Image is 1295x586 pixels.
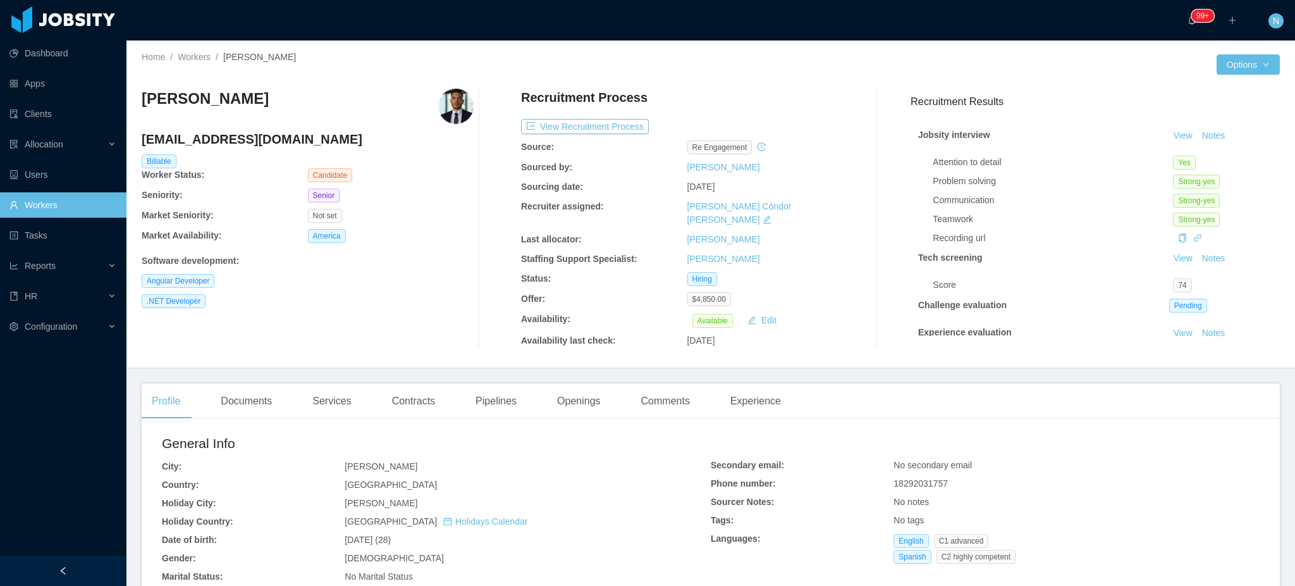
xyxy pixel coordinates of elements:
b: Market Availability: [142,230,222,240]
span: 74 [1173,278,1191,292]
b: Last allocator: [521,234,582,244]
span: Not set [308,209,342,223]
span: HR [25,291,37,301]
b: Tags: [711,515,733,525]
b: Staffing Support Specialist: [521,254,637,264]
b: Source: [521,142,554,152]
span: No Marital Status [345,571,412,582]
strong: Jobsity interview [918,130,990,140]
b: Sourcer Notes: [711,497,774,507]
span: / [216,52,218,62]
div: No tags [893,514,1260,527]
span: Billable [142,154,176,168]
span: Reports [25,261,56,271]
span: Pending [1169,299,1207,313]
span: [PERSON_NAME] [223,52,296,62]
h3: Recruitment Results [911,94,1280,109]
a: View [1169,253,1197,263]
span: [GEOGRAPHIC_DATA] [345,480,437,490]
a: icon: userWorkers [9,192,116,218]
i: icon: edit [763,215,771,224]
span: .NET Developer [142,294,206,308]
span: America [308,229,346,243]
sup: 1686 [1191,9,1214,22]
i: icon: setting [9,322,18,331]
a: Workers [178,52,211,62]
div: Teamwork [933,213,1173,226]
span: Strong-yes [1173,175,1220,189]
h4: Recruitment Process [521,89,647,106]
span: Strong-yes [1173,213,1220,227]
div: Experience [720,383,791,419]
div: Comments [631,383,700,419]
b: Holiday City: [162,498,216,508]
b: Status: [521,273,551,284]
div: Attention to detail [933,156,1173,169]
button: icon: exportView Recruitment Process [521,119,649,134]
i: icon: copy [1178,234,1187,242]
span: [PERSON_NAME] [345,461,417,471]
span: Allocation [25,139,63,149]
span: Spanish [893,550,931,564]
b: Date of birth: [162,535,217,545]
b: Availability last check: [521,335,616,346]
a: View [1169,130,1197,140]
b: Offer: [521,294,545,304]
b: Marital Status: [162,571,223,582]
span: [DATE] (28) [345,535,391,545]
span: C2 highly competent [936,550,1016,564]
b: Sourced by: [521,162,572,172]
span: $4,850.00 [687,292,731,306]
i: icon: solution [9,140,18,149]
strong: Tech screening [918,252,983,263]
a: icon: exportView Recruitment Process [521,122,649,132]
a: icon: appstoreApps [9,71,116,96]
b: City: [162,461,181,471]
span: Configuration [25,321,77,332]
h4: [EMAIL_ADDRESS][DOMAIN_NAME] [142,130,474,148]
i: icon: line-chart [9,261,18,270]
b: Sourcing date: [521,182,583,192]
span: C1 advanced [934,534,989,548]
span: [PERSON_NAME] [345,498,417,508]
h3: [PERSON_NAME] [142,89,269,109]
i: icon: book [9,292,18,301]
a: icon: pie-chartDashboard [9,41,116,66]
b: Market Seniority: [142,210,214,220]
span: re engagement [687,140,752,154]
span: Senior [308,189,340,203]
i: icon: calendar [443,517,452,526]
a: icon: link [1193,233,1202,243]
h2: General Info [162,433,711,454]
b: Secondary email: [711,460,784,470]
span: Hiring [687,272,717,286]
b: Languages: [711,533,761,544]
span: Strong-yes [1173,194,1220,208]
b: Recruiter assigned: [521,201,604,211]
span: Yes [1173,156,1196,170]
i: icon: plus [1228,16,1237,25]
span: / [170,52,173,62]
div: Openings [547,383,611,419]
div: Score [933,278,1173,292]
div: Copy [1178,232,1187,245]
span: No notes [893,497,929,507]
i: icon: bell [1188,16,1196,25]
span: Angular Developer [142,274,214,288]
div: Problem solving [933,175,1173,188]
b: Phone number: [711,478,776,489]
div: Documents [211,383,282,419]
a: icon: calendarHolidays Calendar [443,516,527,527]
button: icon: editEdit [742,313,782,328]
div: Profile [142,383,190,419]
span: [DEMOGRAPHIC_DATA] [345,553,444,563]
div: Pipelines [465,383,527,419]
span: Candidate [308,168,353,182]
b: Holiday Country: [162,516,233,527]
a: icon: profileTasks [9,223,116,248]
button: Notes [1197,128,1231,144]
span: 18292031757 [893,478,948,489]
button: Notes [1197,326,1231,341]
span: [DATE] [687,335,715,346]
a: icon: robotUsers [9,162,116,187]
